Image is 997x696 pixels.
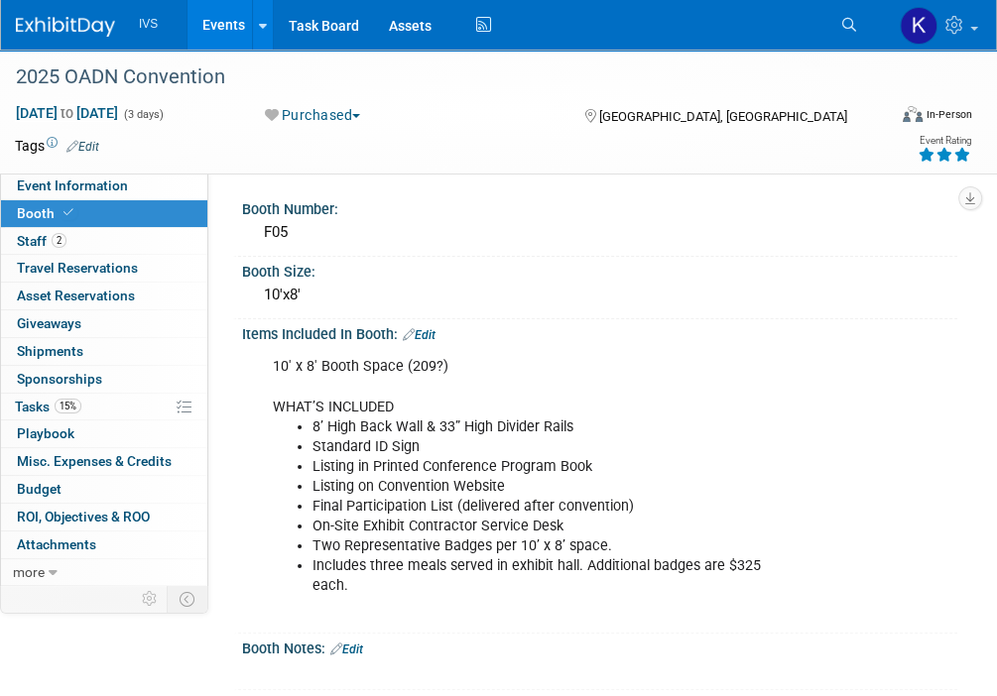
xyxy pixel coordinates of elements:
[15,399,81,414] span: Tasks
[330,642,363,656] a: Edit
[17,233,66,249] span: Staff
[58,105,76,121] span: to
[13,564,45,580] span: more
[1,200,207,227] a: Booth
[1,394,207,420] a: Tasks15%
[17,425,74,441] span: Playbook
[1,338,207,365] a: Shipments
[312,457,796,477] li: Listing in Printed Conference Program Book
[1,228,207,255] a: Staff2
[312,437,796,457] li: Standard ID Sign
[139,17,158,31] span: IVS
[312,517,796,536] li: On-Site Exhibit Contractor Service Desk
[242,634,957,659] div: Booth Notes:
[133,586,168,612] td: Personalize Event Tab Strip
[312,556,796,596] li: Includes three meals served in exhibit hall. Additional badges are $325 each.
[55,399,81,413] span: 15%
[17,536,96,552] span: Attachments
[17,315,81,331] span: Giveaways
[1,531,207,558] a: Attachments
[257,280,942,310] div: 10'x8'
[1,366,207,393] a: Sponsorships
[66,140,99,154] a: Edit
[17,343,83,359] span: Shipments
[926,107,972,122] div: In-Person
[903,106,923,122] img: Format-Inperson.png
[312,536,796,556] li: Two Representative Badges per 10’ x 8’ space.
[17,453,172,469] span: Misc. Expenses & Credits
[1,283,207,309] a: Asset Reservations
[258,105,368,125] button: Purchased
[17,260,138,276] span: Travel Reservations
[168,586,208,612] td: Toggle Event Tabs
[259,347,808,626] div: 10' x 8' Booth Space (209?) WHAT’S INCLUDED
[312,477,796,497] li: Listing on Convention Website
[17,481,62,497] span: Budget
[242,194,957,219] div: Booth Number:
[1,476,207,503] a: Budget
[1,173,207,199] a: Event Information
[242,257,957,282] div: Booth Size:
[52,233,66,248] span: 2
[17,371,102,387] span: Sponsorships
[1,420,207,447] a: Playbook
[17,205,77,221] span: Booth
[15,104,119,122] span: [DATE] [DATE]
[257,217,942,248] div: F05
[63,207,73,218] i: Booth reservation complete
[1,310,207,337] a: Giveaways
[17,288,135,303] span: Asset Reservations
[1,448,207,475] a: Misc. Expenses & Credits
[1,255,207,282] a: Travel Reservations
[17,509,150,524] span: ROI, Objectives & ROO
[403,328,436,342] a: Edit
[9,59,876,95] div: 2025 OADN Convention
[900,7,937,45] img: Kate Wroblewski
[122,108,164,121] span: (3 days)
[17,177,128,193] span: Event Information
[1,504,207,530] a: ROI, Objectives & ROO
[16,17,115,37] img: ExhibitDay
[599,109,847,124] span: [GEOGRAPHIC_DATA], [GEOGRAPHIC_DATA]
[1,559,207,586] a: more
[825,103,972,133] div: Event Format
[15,136,99,156] td: Tags
[918,136,971,146] div: Event Rating
[312,417,796,437] li: 8’ High Back Wall & 33” High Divider Rails
[312,497,796,517] li: Final Participation List (delivered after convention)
[242,319,957,345] div: Items Included In Booth:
